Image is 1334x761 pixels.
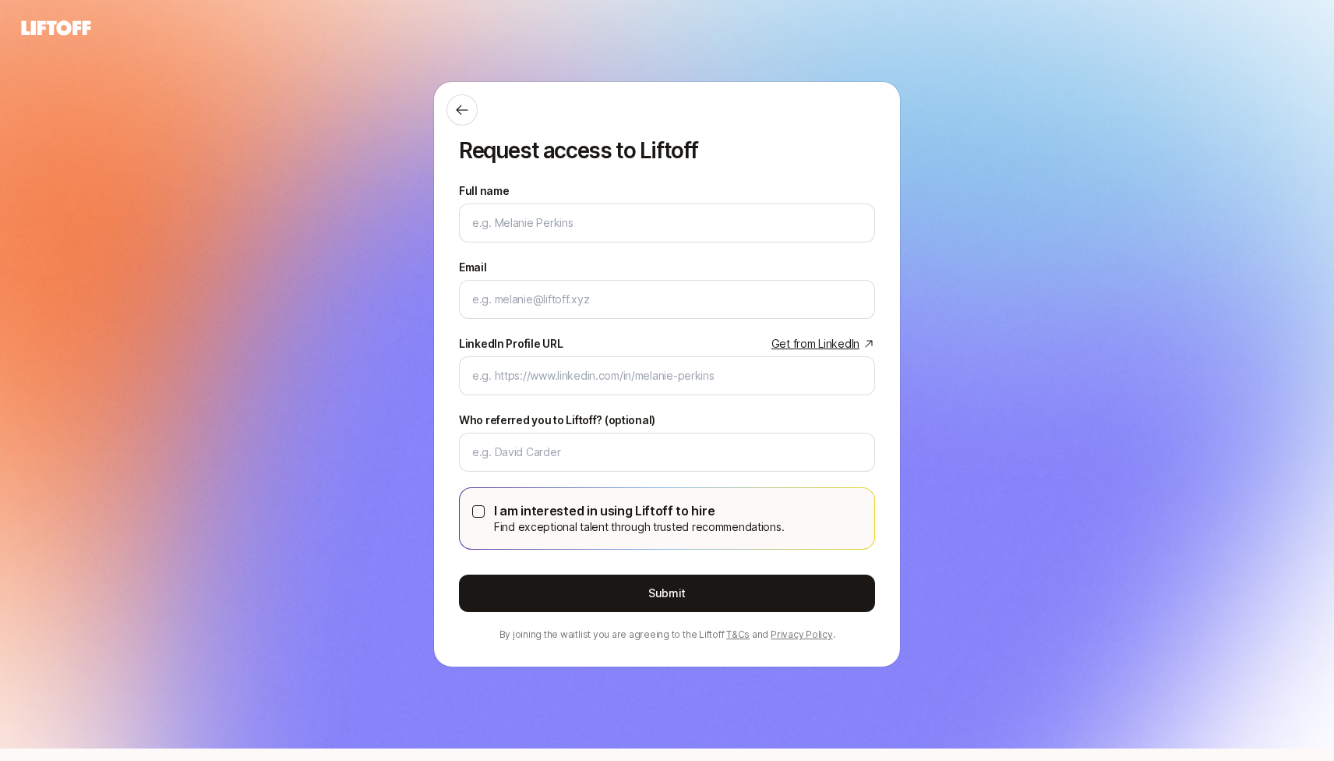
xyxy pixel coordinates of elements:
[472,214,862,232] input: e.g. Melanie Perkins
[494,518,784,536] p: Find exceptional talent through trusted recommendations.
[472,505,485,518] button: I am interested in using Liftoff to hireFind exceptional talent through trusted recommendations.
[472,290,862,309] input: e.g. melanie@liftoff.xyz
[459,182,509,200] label: Full name
[472,443,862,462] input: e.g. David Carder
[459,628,875,642] p: By joining the waitlist you are agreeing to the Liftoff and .
[459,334,563,353] div: LinkedIn Profile URL
[459,258,487,277] label: Email
[771,628,833,640] a: Privacy Policy
[459,411,655,430] label: Who referred you to Liftoff? (optional)
[771,334,875,353] a: Get from LinkedIn
[459,575,875,612] button: Submit
[726,628,750,640] a: T&Cs
[494,501,784,521] p: I am interested in using Liftoff to hire
[459,138,875,163] p: Request access to Liftoff
[472,366,862,385] input: e.g. https://www.linkedin.com/in/melanie-perkins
